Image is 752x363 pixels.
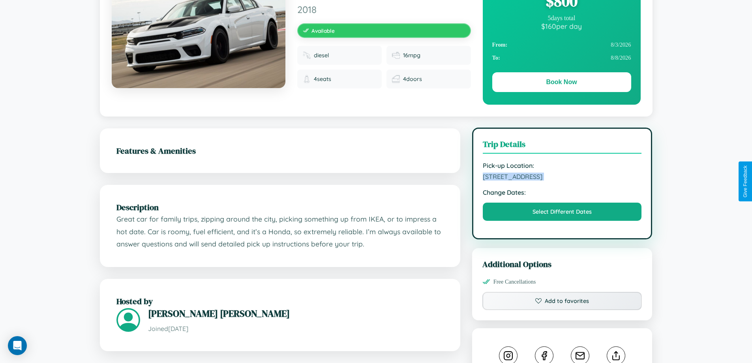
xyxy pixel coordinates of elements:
strong: From: [492,41,508,48]
div: 8 / 3 / 2026 [492,38,631,51]
button: Select Different Dates [483,203,642,221]
h2: Hosted by [116,295,444,307]
h2: Description [116,201,444,213]
h3: Additional Options [482,258,642,270]
img: Seats [303,75,311,83]
span: diesel [314,52,329,59]
strong: Change Dates: [483,188,642,196]
img: Fuel type [303,51,311,59]
button: Add to favorites [482,292,642,310]
span: 16 mpg [403,52,420,59]
button: Book Now [492,72,631,92]
h3: Trip Details [483,138,642,154]
div: Give Feedback [743,166,748,197]
div: 8 / 8 / 2026 [492,51,631,64]
strong: To: [492,55,500,61]
strong: Pick-up Location: [483,162,642,169]
div: 5 days total [492,15,631,22]
h3: [PERSON_NAME] [PERSON_NAME] [148,307,444,320]
div: $ 160 per day [492,22,631,30]
img: Fuel efficiency [392,51,400,59]
span: 4 seats [314,75,331,83]
span: 4 doors [403,75,422,83]
span: 2018 [297,4,471,15]
img: Doors [392,75,400,83]
span: Available [311,27,335,34]
p: Great car for family trips, zipping around the city, picking something up from IKEA, or to impres... [116,213,444,250]
p: Joined [DATE] [148,323,444,335]
div: Open Intercom Messenger [8,336,27,355]
h2: Features & Amenities [116,145,444,156]
span: Free Cancellations [493,278,536,285]
span: [STREET_ADDRESS] [483,173,642,181]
